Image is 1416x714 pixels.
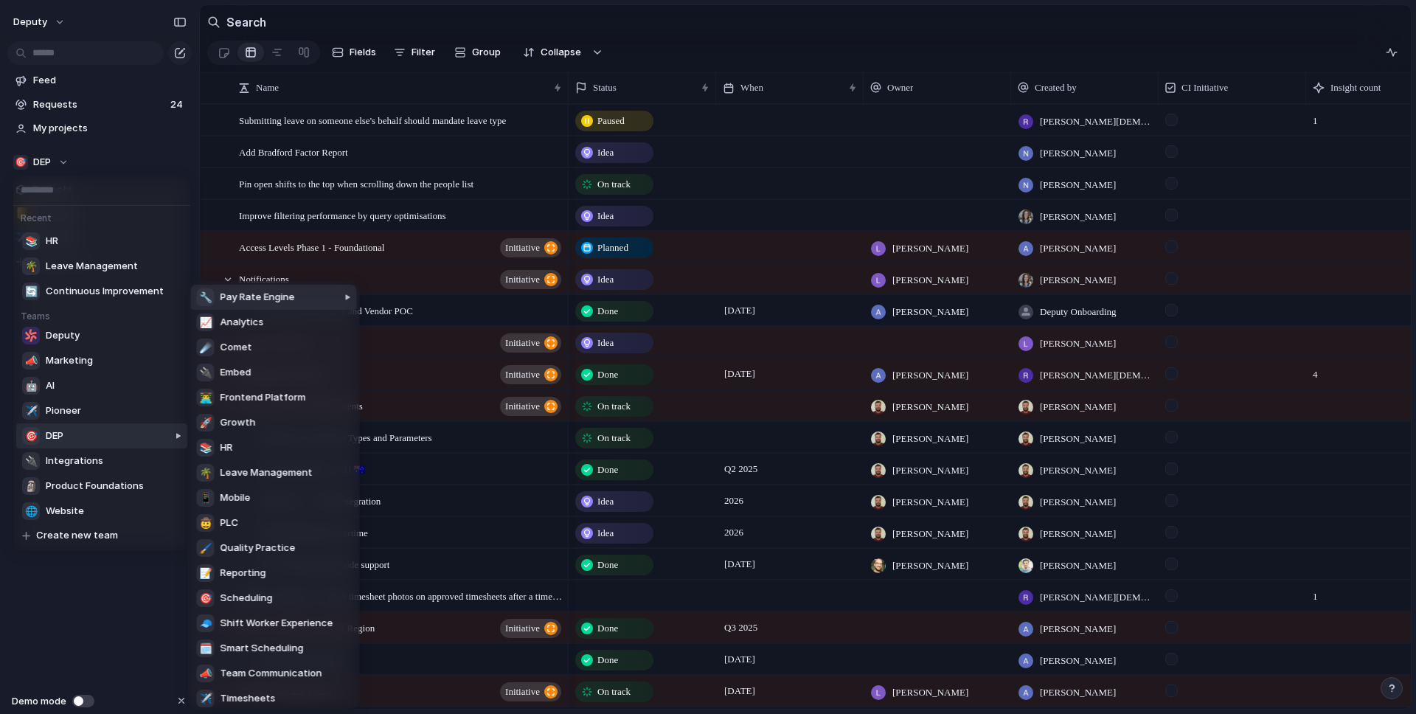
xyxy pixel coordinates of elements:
div: 📣 [197,665,215,682]
span: Create new team [36,528,118,543]
span: Frontend Platform [221,390,306,405]
span: Deputy [46,328,80,343]
div: 🔄 [22,283,40,300]
div: 🗓️ [197,640,215,657]
span: HR [46,234,58,249]
span: Timesheets [221,691,276,706]
span: Leave Management [46,259,138,274]
div: 📝 [197,564,215,582]
span: Embed [221,365,251,380]
span: Pioneer [46,403,81,418]
div: 🤖 [22,377,40,395]
div: 🗿 [22,477,40,495]
span: Quality Practice [221,541,296,555]
span: Reporting [221,566,266,580]
span: Smart Scheduling [221,641,304,656]
div: 📈 [197,313,215,331]
div: ✈️ [197,690,215,707]
h5: Recent [16,206,192,225]
div: ☄️ [197,339,215,356]
span: Pay Rate Engine [221,290,295,305]
span: DEP [46,429,63,443]
div: 🔧 [197,288,215,306]
span: AI [46,378,55,393]
div: 🌴 [197,464,215,482]
div: 🧢 [197,614,215,632]
div: 🚀 [197,414,215,431]
span: Shift Worker Experience [221,616,333,631]
div: 🎯 [22,427,40,445]
span: Marketing [46,353,93,368]
span: Integrations [46,454,103,468]
div: 🔌 [197,364,215,381]
div: ✈️ [22,402,40,420]
div: 🎯 [197,589,215,607]
div: 📱 [197,489,215,507]
div: 🔌 [22,452,40,470]
div: 🖌️ [197,539,215,557]
span: Scheduling [221,591,273,606]
span: HR [221,440,233,455]
div: 🌐 [22,502,40,520]
span: PLC [221,516,239,530]
h5: Teams [16,304,192,323]
div: 🤠 [197,514,215,532]
span: Mobile [221,491,251,505]
span: Team Communication [221,666,322,681]
div: 📚 [197,439,215,457]
span: Growth [221,415,256,430]
span: Comet [221,340,252,355]
div: 🌴 [22,257,40,275]
span: Leave Management [221,465,313,480]
span: Website [46,504,84,519]
div: 📚 [22,232,40,250]
div: 📣 [22,352,40,370]
span: Analytics [221,315,264,330]
div: 👨‍💻 [197,389,215,406]
span: Product Foundations [46,479,144,493]
span: Continuous Improvement [46,284,164,299]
